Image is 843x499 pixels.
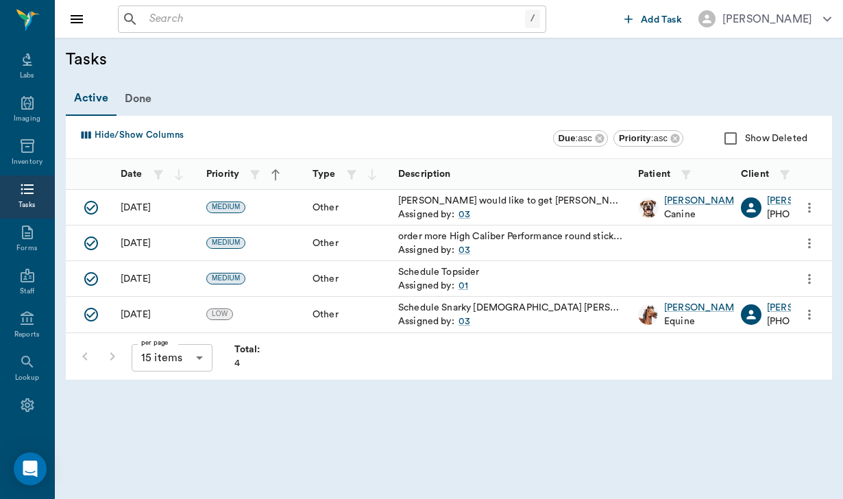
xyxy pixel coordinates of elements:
[459,315,470,328] a: 03
[144,10,525,29] input: Search
[664,208,743,221] p: Canine
[619,133,651,143] b: Priority
[459,208,470,221] a: 03
[525,10,540,28] div: /
[398,230,624,243] div: order more High Caliber Performance round stickers
[14,452,47,485] div: Open Intercom Messenger
[798,232,820,255] button: more
[619,6,687,32] button: Add Task
[716,124,807,153] div: Show Deleted
[459,279,468,293] a: 01
[398,265,624,279] div: Schedule Topsider
[14,330,40,340] div: Reports
[77,301,105,328] button: Mark Done
[664,315,743,328] p: Equine
[619,133,668,143] span: : asc
[20,71,34,81] div: Labs
[77,194,105,221] button: Mark Done
[638,304,659,325] img: Profile Image
[15,373,39,383] div: Lookup
[121,169,143,179] strong: Date
[19,200,36,210] div: Tasks
[664,301,743,315] a: [PERSON_NAME]
[20,287,34,297] div: Staff
[14,114,40,124] div: Imaging
[553,130,608,147] div: Due:asc
[459,243,470,257] a: 03
[398,169,451,179] strong: Description
[398,315,454,328] p: Assigned by:
[141,338,169,348] label: per page
[798,267,820,291] button: more
[398,279,454,293] p: Assigned by:
[66,49,426,71] h5: Tasks
[77,265,105,293] button: Mark Done
[63,5,90,33] button: Close drawer
[638,197,659,218] img: Profile Image
[121,272,151,286] div: 08/14/25
[207,238,245,247] span: MEDIUM
[121,308,151,321] div: 09/23/25
[398,208,454,221] p: Assigned by:
[313,201,339,215] span: Other
[559,133,576,143] b: Due
[398,194,624,208] div: [PERSON_NAME] would like to get [PERSON_NAME] on your schedule for laser and acupuncture.
[559,133,592,143] span: : asc
[664,194,743,208] a: [PERSON_NAME]
[234,345,260,354] strong: Total:
[207,309,232,319] span: LOW
[398,243,454,257] p: Assigned by:
[398,301,624,315] div: Schedule Snarky [DEMOGRAPHIC_DATA] [PERSON_NAME] next trip to [GEOGRAPHIC_DATA]
[207,273,245,283] span: MEDIUM
[722,11,812,27] div: [PERSON_NAME]
[77,230,105,257] button: Mark Done
[613,130,683,147] div: Priority:asc
[132,344,212,372] div: 15 items
[313,169,336,179] strong: Type
[313,272,339,286] span: Other
[207,202,245,212] span: MEDIUM
[687,6,842,32] button: [PERSON_NAME]
[206,169,239,179] strong: Priority
[741,169,769,179] strong: Client
[121,201,151,215] div: 09/22/25
[638,169,670,179] strong: Patient
[75,124,187,146] button: Select columns
[234,343,260,370] div: 4
[313,236,339,250] span: Other
[66,82,117,116] div: Active
[798,196,820,219] button: more
[313,308,339,321] span: Other
[16,243,37,254] div: Forms
[121,236,151,250] div: 09/08/25
[798,303,820,326] button: more
[12,157,42,167] div: Inventory
[117,82,160,115] div: Done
